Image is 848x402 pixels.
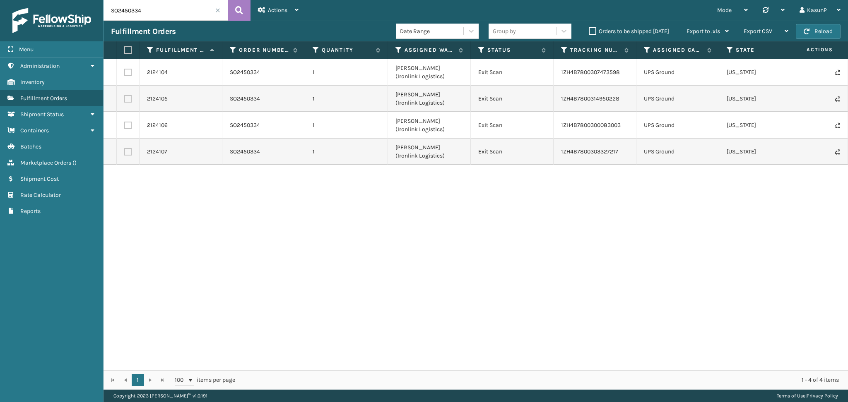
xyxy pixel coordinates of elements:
i: Never Shipped [835,149,840,155]
td: UPS Ground [636,139,719,165]
label: Orders to be shipped [DATE] [589,28,669,35]
span: Administration [20,62,60,69]
a: 1 [132,374,144,386]
td: [PERSON_NAME] (Ironlink Logistics) [388,112,471,139]
a: 1ZH4B7800307473598 [561,69,620,76]
span: Reports [20,208,41,215]
td: 1 [305,86,388,112]
a: 2124105 [147,95,168,103]
i: Never Shipped [835,69,840,75]
label: Order Number [239,46,289,54]
button: Reload [796,24,841,39]
a: 2124104 [147,68,168,77]
td: [PERSON_NAME] (Ironlink Logistics) [388,86,471,112]
a: 1ZH4B7800303327217 [561,148,618,155]
span: Containers [20,127,49,134]
td: [US_STATE] [719,112,802,139]
a: SO2450334 [230,68,260,77]
td: [US_STATE] [719,86,802,112]
td: [PERSON_NAME] (Ironlink Logistics) [388,59,471,86]
td: 1 [305,59,388,86]
h3: Fulfillment Orders [111,26,176,36]
td: UPS Ground [636,59,719,86]
td: [US_STATE] [719,139,802,165]
span: Export to .xls [687,28,720,35]
a: Privacy Policy [807,393,838,399]
span: Marketplace Orders [20,159,71,166]
label: Tracking Number [570,46,620,54]
i: Never Shipped [835,122,840,128]
td: [US_STATE] [719,59,802,86]
td: Exit Scan [471,112,554,139]
a: Terms of Use [777,393,805,399]
label: Quantity [322,46,372,54]
div: Date Range [400,27,464,36]
span: Export CSV [744,28,772,35]
a: SO2450334 [230,148,260,156]
td: UPS Ground [636,112,719,139]
label: Assigned Carrier Service [653,46,703,54]
span: ( ) [72,159,77,166]
span: Rate Calculator [20,191,61,199]
td: UPS Ground [636,86,719,112]
img: logo [12,8,91,33]
span: items per page [175,374,235,386]
span: 100 [175,376,187,384]
span: Batches [20,143,41,150]
div: | [777,390,838,402]
td: Exit Scan [471,59,554,86]
span: Shipment Status [20,111,64,118]
td: Exit Scan [471,86,554,112]
label: State [736,46,786,54]
label: Status [487,46,537,54]
td: [PERSON_NAME] (Ironlink Logistics) [388,139,471,165]
td: 1 [305,112,388,139]
span: Actions [781,43,838,57]
span: Fulfillment Orders [20,95,67,102]
td: 1 [305,139,388,165]
span: Mode [717,7,732,14]
span: Menu [19,46,34,53]
td: Exit Scan [471,139,554,165]
label: Fulfillment Order Id [156,46,206,54]
a: 1ZH4B7800300083003 [561,122,621,129]
a: 2124106 [147,121,168,129]
span: Inventory [20,79,45,86]
a: SO2450334 [230,121,260,129]
a: SO2450334 [230,95,260,103]
span: Actions [268,7,287,14]
a: 2124107 [147,148,167,156]
i: Never Shipped [835,96,840,102]
label: Assigned Warehouse [405,46,455,54]
a: 1ZH4B7800314950228 [561,95,619,102]
span: Shipment Cost [20,175,59,182]
p: Copyright 2023 [PERSON_NAME]™ v 1.0.191 [113,390,207,402]
div: Group by [493,27,516,36]
div: 1 - 4 of 4 items [247,376,839,384]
